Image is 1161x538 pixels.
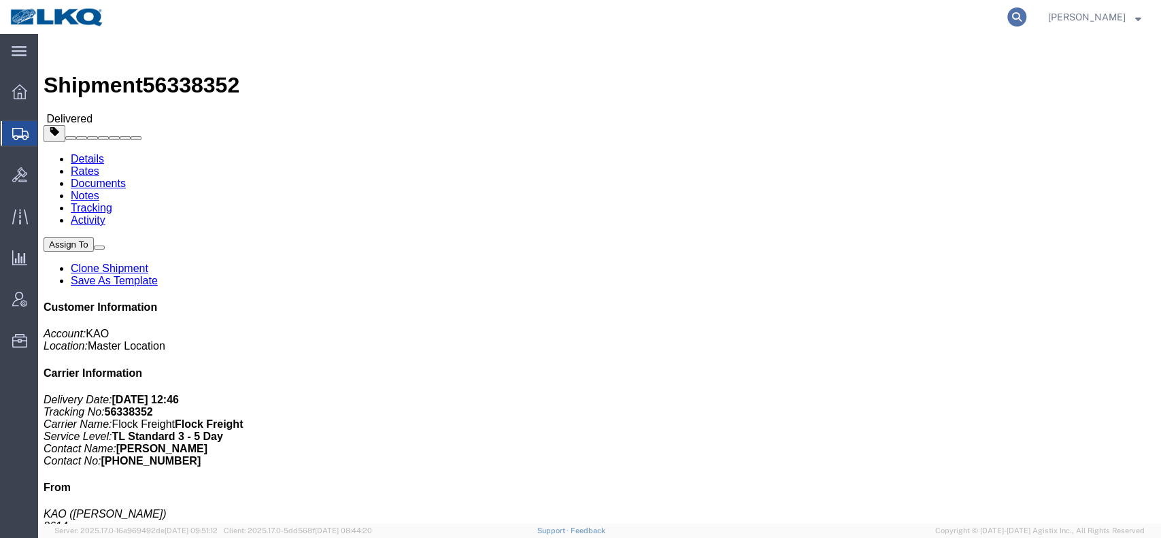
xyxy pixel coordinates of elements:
[1048,10,1126,24] span: Nick Marzano
[935,525,1145,537] span: Copyright © [DATE]-[DATE] Agistix Inc., All Rights Reserved
[165,526,218,535] span: [DATE] 09:51:12
[1047,9,1142,25] button: [PERSON_NAME]
[54,526,218,535] span: Server: 2025.17.0-16a969492de
[315,526,372,535] span: [DATE] 08:44:20
[224,526,372,535] span: Client: 2025.17.0-5dd568f
[537,526,571,535] a: Support
[10,7,105,27] img: logo
[571,526,605,535] a: Feedback
[38,34,1161,524] iframe: FS Legacy Container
